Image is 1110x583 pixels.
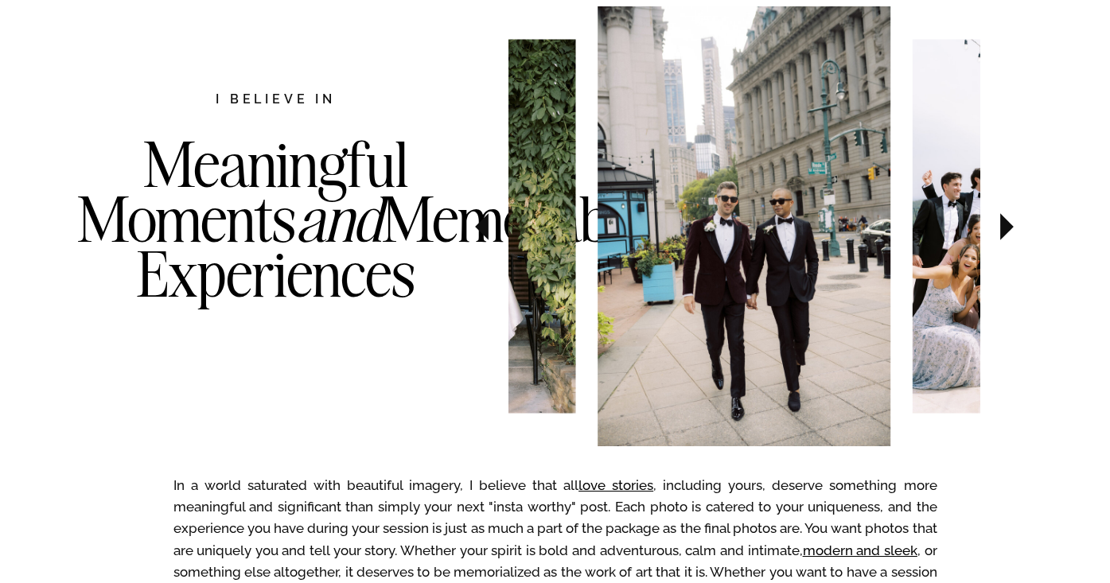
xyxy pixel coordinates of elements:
h2: I believe in [132,90,420,111]
a: modern and sleek [803,542,917,558]
a: love stories [578,477,653,493]
img: Newlyweds in downtown NYC wearing tuxes and boutonnieres [598,6,891,446]
i: and [296,180,382,258]
h3: Meaningful Moments Memorable Experiences [77,137,475,366]
img: Bride and groom walking for a portrait [326,39,575,413]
